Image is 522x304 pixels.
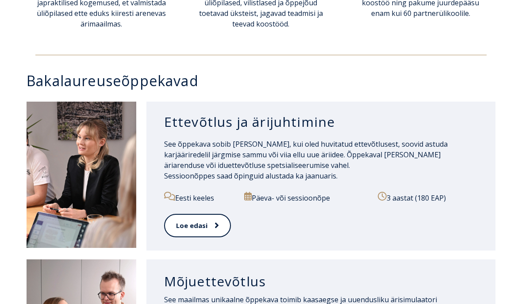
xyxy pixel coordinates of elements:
p: Päeva- või sessioonõpe [244,192,371,203]
h3: Ettevõtlus ja ärijuhtimine [164,114,478,130]
h3: Bakalaureuseõppekavad [27,73,504,88]
p: 3 aastat (180 EAP) [378,192,478,203]
h3: Mõjuettevõtlus [164,273,478,290]
img: Ettevõtlus ja ärijuhtimine [27,102,136,248]
span: See õppekava sobib [PERSON_NAME], kui oled huvitatud ettevõtlusest, soovid astuda karjääriredelil... [164,139,448,181]
a: Loe edasi [164,214,231,237]
p: Eesti keeles [164,192,238,203]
